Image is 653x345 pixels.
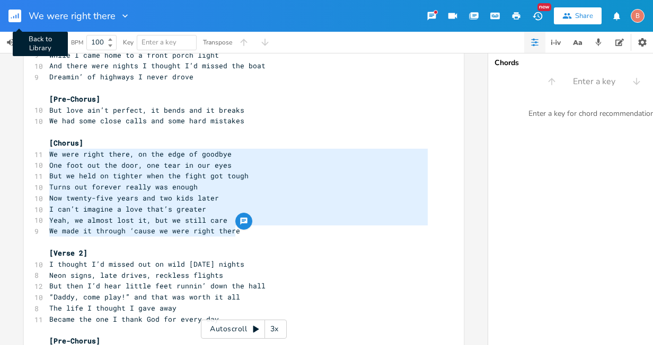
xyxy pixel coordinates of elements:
span: “Daddy, come play!” and that was worth it all [49,292,240,302]
span: And there were nights I thought I’d missed the boat [49,61,266,70]
div: Autoscroll [201,320,287,339]
span: [Chorus] [49,138,83,148]
div: New [537,3,551,11]
button: B [631,4,645,28]
span: But then I’d hear little feet runnin’ down the hall [49,281,266,290]
div: BPM [71,40,83,46]
div: Key [123,39,134,46]
span: We were right there [29,11,116,21]
span: While I came home to a front porch light [49,50,219,60]
span: We were right there, on the edge of goodbye [49,149,232,159]
span: One foot out the door, one tear in our eyes [49,160,232,170]
span: [Verse 2] [49,248,87,258]
button: New [527,6,548,25]
div: bjb3598 [631,9,645,23]
span: Became the one I thank God for every day [49,314,219,324]
span: I can’t imagine a love that’s greater [49,204,206,214]
button: Share [554,7,602,24]
span: Yeah, we almost lost it, but we still care [49,215,227,225]
span: I thought I’d missed out on wild [DATE] nights [49,259,244,269]
span: The life I thought I gave away [49,303,177,313]
span: Enter a key [142,38,177,47]
span: Neon signs, late drives, reckless flights [49,270,223,280]
span: We made it through ‘cause we were right there [49,226,240,235]
span: We had some close calls and some hard mistakes [49,116,244,125]
button: Back to Library [8,3,30,29]
span: [Pre-Chorus] [49,94,100,104]
div: Share [575,11,593,21]
span: Dreamin’ of highways I never drove [49,72,193,81]
span: But love ain’t perfect, it bends and it breaks [49,105,244,115]
span: Turns out forever really was enough [49,182,198,192]
span: But we held on tighter when the fight got tough [49,171,249,180]
div: Transpose [203,39,232,46]
span: Enter a key [573,76,615,88]
div: 3x [265,320,284,339]
span: Now twenty-five years and two kids later [49,193,219,203]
